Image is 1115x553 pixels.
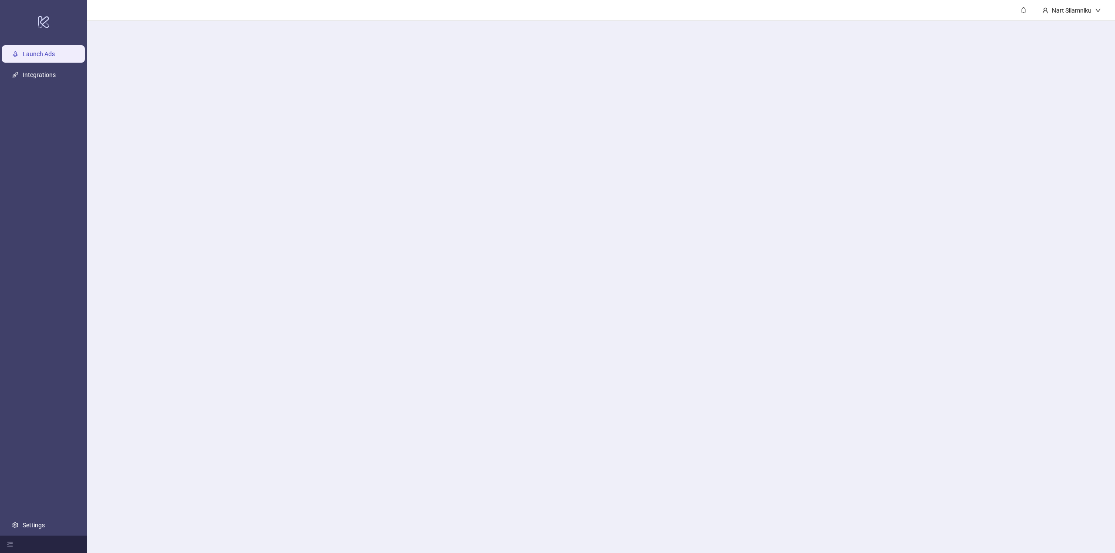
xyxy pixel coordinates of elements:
[1048,6,1095,15] div: Nart Sllamniku
[1042,7,1048,13] span: user
[23,71,56,78] a: Integrations
[1095,7,1101,13] span: down
[23,522,45,529] a: Settings
[23,50,55,57] a: Launch Ads
[1020,7,1027,13] span: bell
[7,541,13,547] span: menu-fold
